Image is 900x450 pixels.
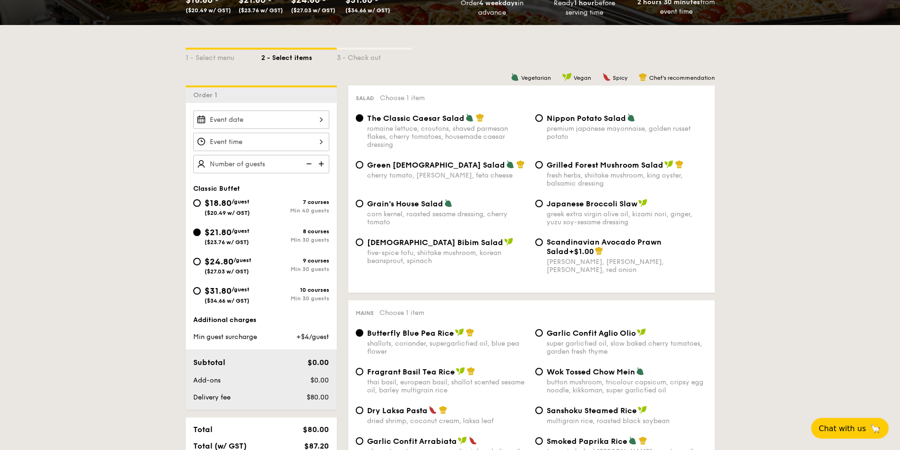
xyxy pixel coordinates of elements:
span: Spicy [613,75,627,81]
span: [DEMOGRAPHIC_DATA] Bibim Salad [367,238,503,247]
input: Sanshoku Steamed Ricemultigrain rice, roasted black soybean [535,407,543,414]
div: Min 30 guests [261,237,329,243]
img: icon-add.58712e84.svg [315,155,329,173]
span: Salad [356,95,374,102]
div: 10 courses [261,287,329,293]
span: Scandinavian Avocado Prawn Salad [547,238,661,256]
span: Delivery fee [193,393,231,401]
div: button mushroom, tricolour capsicum, cripsy egg noodle, kikkoman, super garlicfied oil [547,378,707,394]
span: Add-ons [193,376,221,384]
div: Min 40 guests [261,207,329,214]
img: icon-vegan.f8ff3823.svg [458,436,467,445]
input: Garlic Confit Arrabiatacherry tomato concasse, garlic-infused olive oil, chilli flakes [356,437,363,445]
img: icon-chef-hat.a58ddaea.svg [467,367,475,375]
div: corn kernel, roasted sesame dressing, cherry tomato [367,210,528,226]
span: Green [DEMOGRAPHIC_DATA] Salad [367,161,505,170]
span: $80.00 [303,425,329,434]
img: icon-vegetarian.fe4039eb.svg [636,367,644,375]
input: $24.80/guest($27.03 w/ GST)9 coursesMin 30 guests [193,258,201,265]
span: Mains [356,310,374,316]
input: Garlic Confit Aglio Oliosuper garlicfied oil, slow baked cherry tomatoes, garden fresh thyme [535,329,543,337]
span: +$4/guest [296,333,329,341]
span: $24.80 [205,256,233,267]
input: Fragrant Basil Tea Ricethai basil, european basil, shallot scented sesame oil, barley multigrain ... [356,368,363,375]
div: super garlicfied oil, slow baked cherry tomatoes, garden fresh thyme [547,340,707,356]
span: ($27.03 w/ GST) [205,268,249,275]
span: Wok Tossed Chow Mein [547,367,635,376]
input: $31.80/guest($34.66 w/ GST)10 coursesMin 30 guests [193,287,201,295]
div: five-spice tofu, shiitake mushroom, korean beansprout, spinach [367,249,528,265]
span: ($20.49 w/ GST) [186,7,231,14]
span: ($23.76 w/ GST) [239,7,283,14]
img: icon-spicy.37a8142b.svg [429,406,437,414]
input: Event time [193,133,329,151]
span: ($20.49 w/ GST) [205,210,250,216]
span: Vegetarian [521,75,551,81]
img: icon-vegan.f8ff3823.svg [664,160,674,169]
span: $31.80 [205,286,231,296]
button: Chat with us🦙 [811,418,889,439]
input: The Classic Caesar Saladromaine lettuce, croutons, shaved parmesan flakes, cherry tomatoes, house... [356,114,363,122]
div: multigrain rice, roasted black soybean [547,417,707,425]
input: Japanese Broccoli Slawgreek extra virgin olive oil, kizami nori, ginger, yuzu soy-sesame dressing [535,200,543,207]
span: ($34.66 w/ GST) [345,7,390,14]
span: Choose 1 item [379,309,424,317]
span: Grilled Forest Mushroom Salad [547,161,663,170]
img: icon-spicy.37a8142b.svg [469,436,477,445]
span: Grain's House Salad [367,199,443,208]
div: fresh herbs, shiitake mushroom, king oyster, balsamic dressing [547,171,707,187]
img: icon-vegetarian.fe4039eb.svg [444,199,453,207]
span: Garlic Confit Arrabiata [367,437,457,446]
img: icon-vegan.f8ff3823.svg [456,367,465,375]
span: $21.80 [205,227,231,238]
span: Total [193,425,213,434]
span: Fragrant Basil Tea Rice [367,367,455,376]
div: 9 courses [261,257,329,264]
img: icon-vegan.f8ff3823.svg [562,73,572,81]
input: Dry Laksa Pastadried shrimp, coconut cream, laksa leaf [356,407,363,414]
span: Sanshoku Steamed Rice [547,406,637,415]
img: icon-spicy.37a8142b.svg [602,73,611,81]
input: $18.80/guest($20.49 w/ GST)7 coursesMin 40 guests [193,199,201,207]
div: Min 30 guests [261,295,329,302]
span: Vegan [574,75,591,81]
div: 2 - Select items [261,50,337,63]
div: Additional charges [193,315,329,325]
div: 7 courses [261,199,329,205]
img: icon-vegetarian.fe4039eb.svg [465,113,474,122]
img: icon-vegetarian.fe4039eb.svg [628,436,637,445]
img: icon-vegan.f8ff3823.svg [504,238,514,246]
div: greek extra virgin olive oil, kizami nori, ginger, yuzu soy-sesame dressing [547,210,707,226]
img: icon-vegan.f8ff3823.svg [638,199,648,207]
input: Grain's House Saladcorn kernel, roasted sesame dressing, cherry tomato [356,200,363,207]
span: Nippon Potato Salad [547,114,626,123]
span: Order 1 [193,91,221,99]
img: icon-chef-hat.a58ddaea.svg [595,246,603,255]
div: premium japanese mayonnaise, golden russet potato [547,125,707,141]
span: $18.80 [205,198,231,208]
input: Smoked Paprika Riceturmeric baked [PERSON_NAME] sweet paprika, tri-colour capsicum [535,437,543,445]
img: icon-vegan.f8ff3823.svg [637,328,646,337]
img: icon-vegetarian.fe4039eb.svg [511,73,519,81]
img: icon-vegan.f8ff3823.svg [455,328,464,337]
img: icon-vegetarian.fe4039eb.svg [506,160,514,169]
span: $0.00 [308,358,329,367]
span: /guest [231,198,249,205]
span: Min guest surcharge [193,333,257,341]
div: [PERSON_NAME], [PERSON_NAME], [PERSON_NAME], red onion [547,258,707,274]
img: icon-chef-hat.a58ddaea.svg [439,406,447,414]
span: Classic Buffet [193,185,240,193]
div: 1 - Select menu [186,50,261,63]
span: ($34.66 w/ GST) [205,297,249,304]
img: icon-vegan.f8ff3823.svg [638,406,647,414]
input: Wok Tossed Chow Meinbutton mushroom, tricolour capsicum, cripsy egg noodle, kikkoman, super garli... [535,368,543,375]
div: thai basil, european basil, shallot scented sesame oil, barley multigrain rice [367,378,528,394]
span: 🦙 [870,423,881,434]
img: icon-vegetarian.fe4039eb.svg [627,113,635,122]
span: ($23.76 w/ GST) [205,239,249,246]
span: Subtotal [193,358,225,367]
span: ($27.03 w/ GST) [291,7,335,14]
span: Japanese Broccoli Slaw [547,199,637,208]
span: Dry Laksa Pasta [367,406,428,415]
div: shallots, coriander, supergarlicfied oil, blue pea flower [367,340,528,356]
